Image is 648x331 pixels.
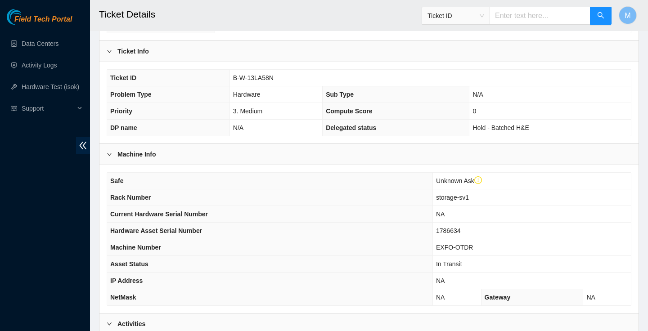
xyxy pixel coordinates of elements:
div: Machine Info [99,144,639,165]
span: Sub Type [326,91,354,98]
span: NA [436,277,445,284]
b: Activities [117,319,145,329]
span: 1786634 [436,227,461,234]
span: DP name [110,124,137,131]
span: Rack Number [110,194,151,201]
span: Priority [110,107,132,115]
b: Machine Info [117,149,156,159]
span: Ticket ID [110,74,136,81]
span: Gateway [485,294,511,301]
a: Data Centers [22,40,58,47]
span: B-W-13LA58N [233,74,274,81]
span: 0 [472,107,476,115]
button: search [590,7,612,25]
span: NA [586,294,595,301]
span: read [11,105,17,112]
b: Ticket Info [117,46,149,56]
span: double-left [76,137,90,154]
span: Support [22,99,75,117]
span: Field Tech Portal [14,15,72,24]
span: Ticket ID [427,9,484,22]
span: right [107,152,112,157]
span: Unknown Ask [436,177,482,184]
span: NA [436,294,445,301]
input: Enter text here... [490,7,590,25]
span: Hardware Asset Serial Number [110,227,202,234]
span: Hold - Batched H&E [472,124,529,131]
span: Machine Number [110,244,161,251]
span: Current Hardware Serial Number [110,210,208,218]
span: 3. Medium [233,107,262,115]
span: right [107,321,112,327]
span: Delegated status [326,124,376,131]
span: EXFO-OTDR [436,244,473,251]
div: Ticket Info [99,41,639,62]
span: Asset Status [110,260,148,268]
span: NA [436,210,445,218]
a: Akamai TechnologiesField Tech Portal [7,16,72,28]
span: In Transit [436,260,462,268]
a: Hardware Test (isok) [22,83,79,90]
span: Compute Score [326,107,372,115]
span: right [107,49,112,54]
span: M [625,10,630,21]
span: IP Address [110,277,143,284]
span: Safe [110,177,124,184]
span: search [597,12,604,20]
span: N/A [472,91,483,98]
span: Problem Type [110,91,152,98]
button: M [619,6,637,24]
span: exclamation-circle [474,176,482,184]
span: Hardware [233,91,261,98]
a: Activity Logs [22,62,57,69]
span: storage-sv1 [436,194,469,201]
span: NetMask [110,294,136,301]
span: N/A [233,124,243,131]
img: Akamai Technologies [7,9,45,25]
